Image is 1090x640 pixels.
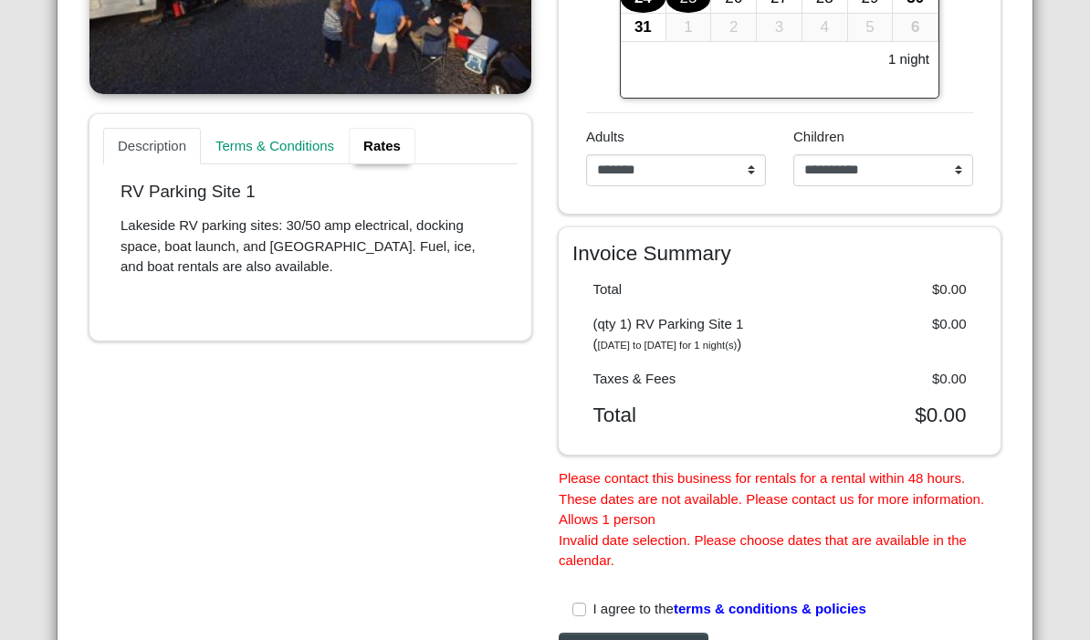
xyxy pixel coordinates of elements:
button: 5 [848,14,894,43]
p: Lakeside RV parking sites: 30/50 amp electrical, docking space, boat launch, and [GEOGRAPHIC_DATA... [121,215,500,278]
button: 4 [802,14,848,43]
div: (qty 1) RV Parking Site 1 ( ) [580,314,781,355]
li: Allows 1 person [559,509,1001,530]
span: Adults [586,129,624,144]
p: RV Parking Site 1 [121,182,500,203]
div: Total [580,279,781,300]
div: $0.00 [780,314,980,355]
div: 3 [757,14,802,42]
div: 5 [848,14,893,42]
div: 1 [666,14,711,42]
span: terms & conditions & policies [674,601,866,616]
span: Children [793,129,844,144]
a: Description [103,128,201,164]
button: 3 [757,14,802,43]
li: These dates are not available. Please contact us for more information. [559,489,1001,510]
li: Invalid date selection. Please choose dates that are available in the calendar. [559,530,1001,572]
i: [DATE] to [DATE] for 1 night(s) [598,340,738,351]
div: 4 [802,14,847,42]
button: 2 [711,14,757,43]
div: Taxes & Fees [580,369,781,390]
div: 6 [893,14,938,42]
div: $0.00 [780,403,980,427]
h4: Invoice Summary [572,241,987,266]
div: 2 [711,14,756,42]
li: Please contact this business for rentals for a rental within 48 hours. [559,468,1001,489]
h6: 1 night [888,51,929,68]
a: Terms & Conditions [201,128,349,164]
div: $0.00 [780,369,980,390]
label: I agree to the [593,599,866,620]
div: 31 [621,14,666,42]
button: 6 [893,14,938,43]
div: Total [580,403,781,427]
button: 1 [666,14,712,43]
div: $0.00 [780,279,980,300]
button: 31 [621,14,666,43]
a: Rates [349,128,415,164]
